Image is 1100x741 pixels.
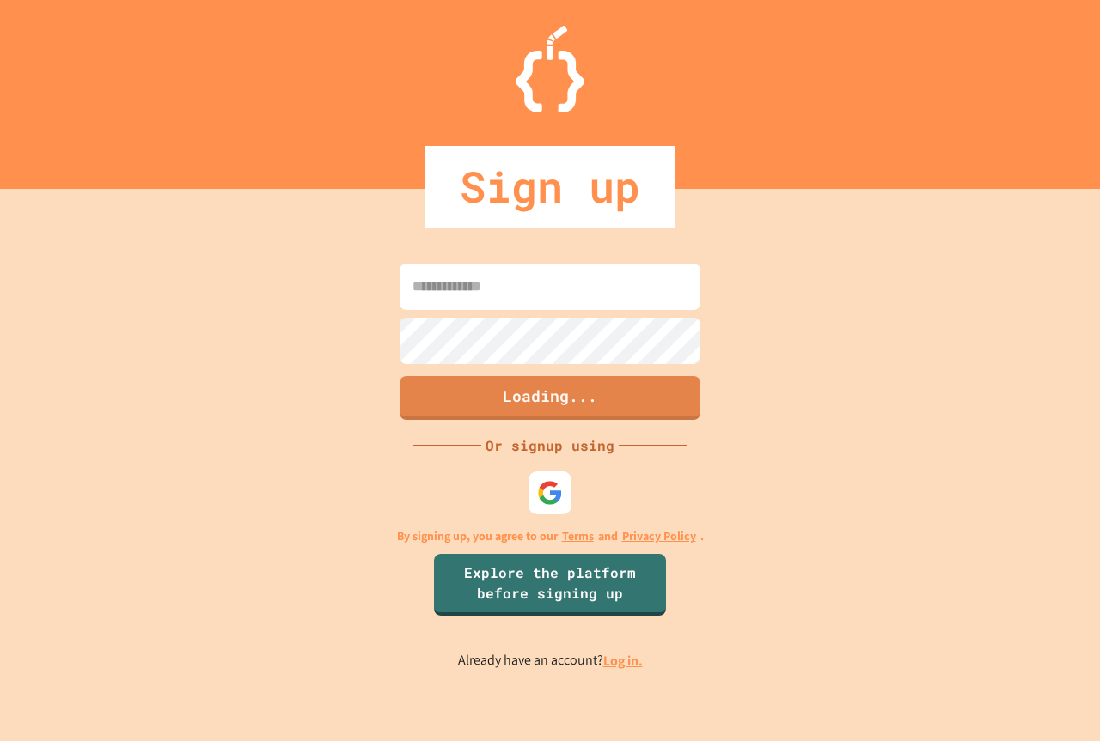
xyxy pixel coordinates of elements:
[516,26,584,112] img: Logo.svg
[603,652,643,670] a: Log in.
[537,480,563,506] img: google-icon.svg
[481,435,619,456] div: Or signup using
[400,376,700,420] button: Loading...
[458,650,643,671] p: Already have an account?
[425,146,675,228] div: Sign up
[397,527,704,545] p: By signing up, you agree to our and .
[434,554,666,616] a: Explore the platform before signing up
[562,527,594,545] a: Terms
[622,527,696,545] a: Privacy Policy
